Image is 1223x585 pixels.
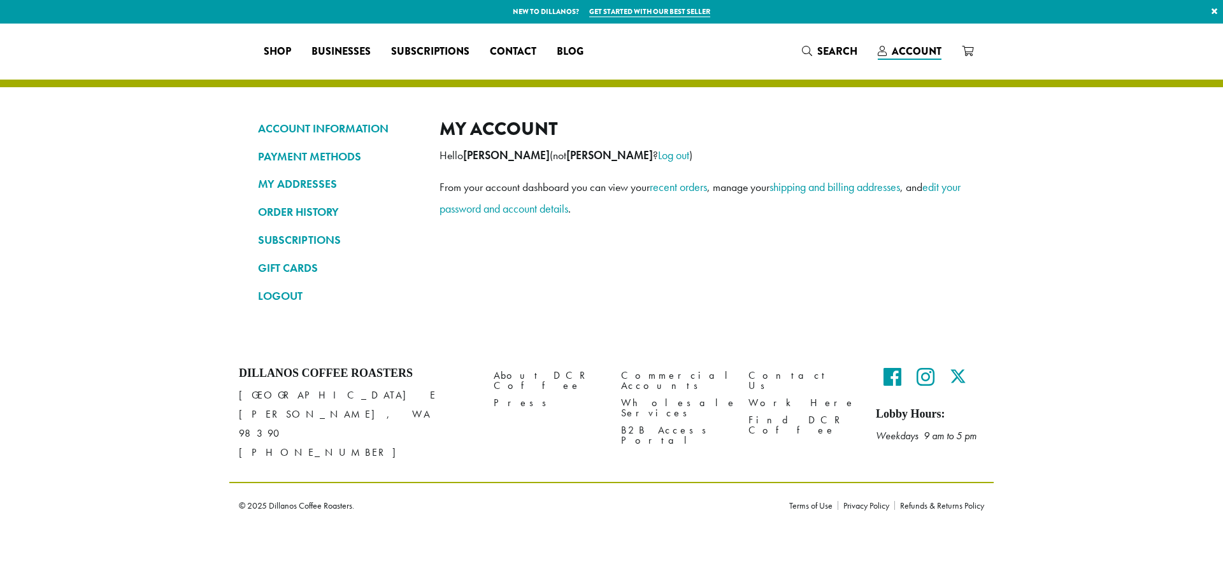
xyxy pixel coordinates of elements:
span: Account [892,44,941,59]
p: © 2025 Dillanos Coffee Roasters. [239,501,770,510]
span: Contact [490,44,536,60]
a: GIFT CARDS [258,257,420,279]
h4: Dillanos Coffee Roasters [239,367,475,381]
a: Refunds & Returns Policy [894,501,984,510]
span: Subscriptions [391,44,469,60]
a: Search [792,41,868,62]
a: PAYMENT METHODS [258,146,420,167]
a: Get started with our best seller [589,6,710,17]
strong: [PERSON_NAME] [566,148,653,162]
a: About DCR Coffee [494,367,602,394]
a: Work Here [748,395,857,412]
p: [GEOGRAPHIC_DATA] E [PERSON_NAME], WA 98390 [PHONE_NUMBER] [239,386,475,462]
nav: Account pages [258,118,420,317]
a: Terms of Use [789,501,838,510]
a: SUBSCRIPTIONS [258,229,420,251]
h2: My account [440,118,965,140]
a: Press [494,395,602,412]
a: Log out [658,148,689,162]
span: Businesses [311,44,371,60]
a: Privacy Policy [838,501,894,510]
p: From your account dashboard you can view your , manage your , and . [440,176,965,220]
em: Weekdays 9 am to 5 pm [876,429,976,442]
a: Find DCR Coffee [748,412,857,439]
a: B2B Access Portal [621,422,729,449]
a: MY ADDRESSES [258,173,420,195]
span: Blog [557,44,583,60]
span: Shop [264,44,291,60]
p: Hello (not ? ) [440,144,965,166]
a: shipping and billing addresses [769,180,900,194]
a: ACCOUNT INFORMATION [258,118,420,139]
a: Commercial Accounts [621,367,729,394]
a: Shop [254,41,301,62]
a: Wholesale Services [621,395,729,422]
strong: [PERSON_NAME] [463,148,550,162]
a: Contact Us [748,367,857,394]
span: Search [817,44,857,59]
a: ORDER HISTORY [258,201,420,223]
a: recent orders [650,180,707,194]
h5: Lobby Hours: [876,407,984,421]
a: LOGOUT [258,285,420,307]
